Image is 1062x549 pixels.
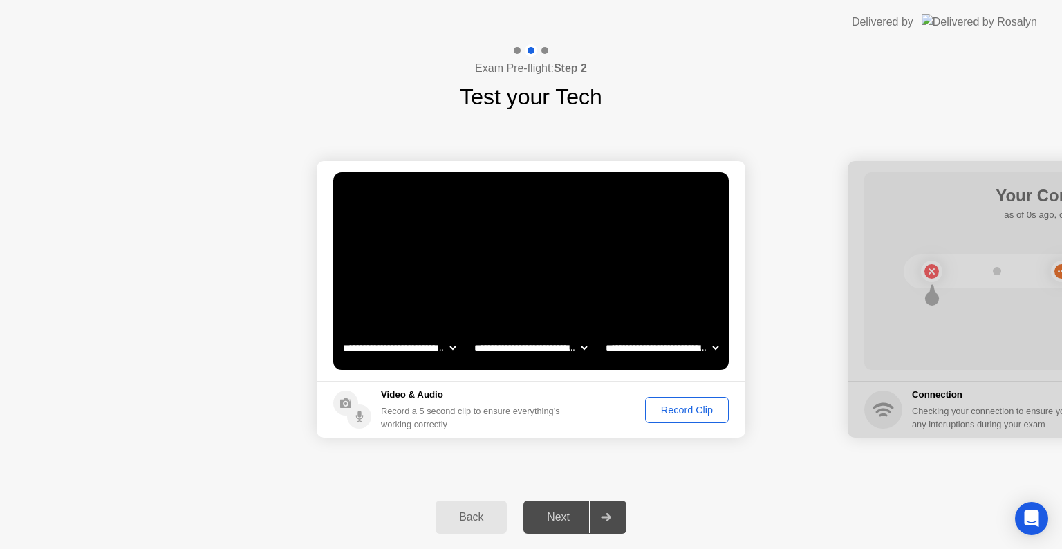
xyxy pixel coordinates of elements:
[472,334,590,362] select: Available speakers
[554,62,587,74] b: Step 2
[1015,502,1048,535] div: Open Intercom Messenger
[852,14,913,30] div: Delivered by
[475,60,587,77] h4: Exam Pre-flight:
[460,80,602,113] h1: Test your Tech
[381,404,566,431] div: Record a 5 second clip to ensure everything’s working correctly
[603,334,721,362] select: Available microphones
[381,388,566,402] h5: Video & Audio
[645,397,729,423] button: Record Clip
[440,511,503,523] div: Back
[528,511,589,523] div: Next
[650,404,724,416] div: Record Clip
[436,501,507,534] button: Back
[922,14,1037,30] img: Delivered by Rosalyn
[340,334,458,362] select: Available cameras
[523,501,626,534] button: Next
